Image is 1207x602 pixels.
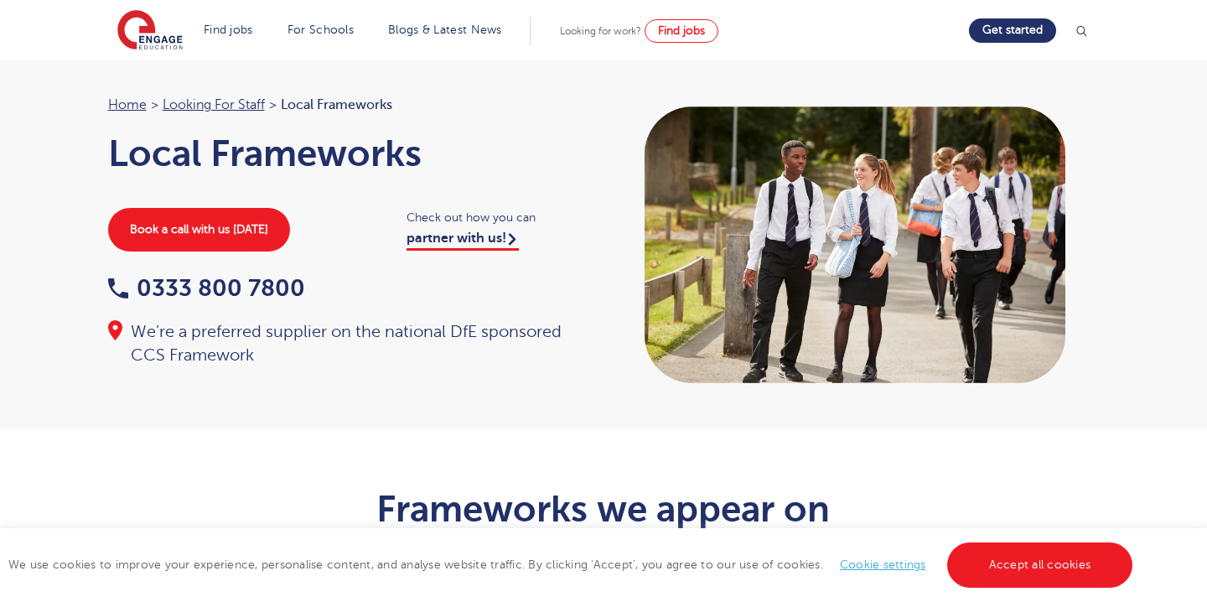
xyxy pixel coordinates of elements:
[108,320,588,367] div: We’re a preferred supplier on the national DfE sponsored CCS Framework
[151,97,158,112] span: >
[108,97,147,112] a: Home
[388,23,502,36] a: Blogs & Latest News
[947,542,1133,588] a: Accept all cookies
[645,19,718,43] a: Find jobs
[407,231,519,251] a: partner with us!
[108,132,588,174] h1: Local Frameworks
[969,18,1056,43] a: Get started
[658,24,705,37] span: Find jobs
[108,208,290,252] a: Book a call with us [DATE]
[108,94,588,116] nav: breadcrumb
[840,558,926,571] a: Cookie settings
[204,23,253,36] a: Find jobs
[288,23,354,36] a: For Schools
[163,97,265,112] a: Looking for staff
[269,97,277,112] span: >
[407,208,587,227] span: Check out how you can
[560,25,641,37] span: Looking for work?
[117,10,183,52] img: Engage Education
[8,558,1137,571] span: We use cookies to improve your experience, personalise content, and analyse website traffic. By c...
[281,94,392,116] span: Local Frameworks
[193,488,1015,530] h1: Frameworks we appear on
[108,275,305,301] a: 0333 800 7800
